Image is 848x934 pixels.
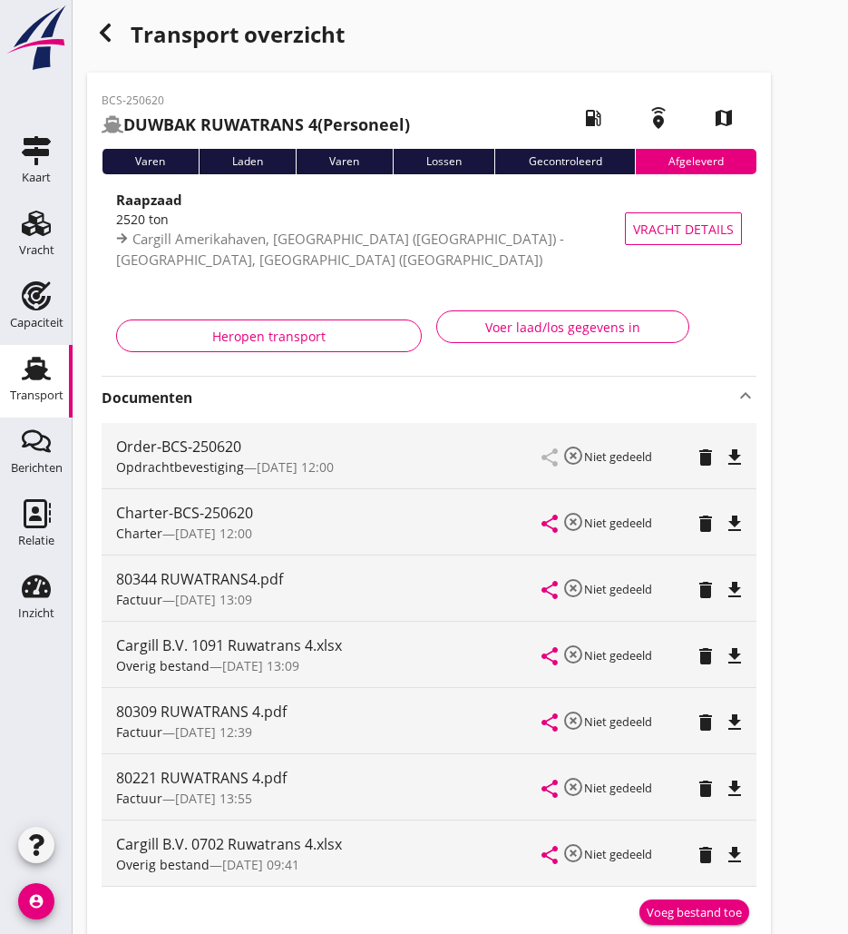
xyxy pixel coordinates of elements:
i: emergency_share [633,93,684,143]
span: Factuur [116,591,162,608]
i: highlight_off [562,511,584,533]
i: account_circle [18,883,54,919]
i: keyboard_arrow_up [735,385,756,407]
i: map [698,93,749,143]
span: Factuur [116,790,162,807]
i: highlight_off [562,644,584,665]
div: 80309 RUWATRANS 4.pdf [116,701,542,723]
i: share [539,844,560,866]
a: Raapzaad2520 tonCargill Amerikahaven, [GEOGRAPHIC_DATA] ([GEOGRAPHIC_DATA]) - [GEOGRAPHIC_DATA], ... [102,189,756,269]
div: — [116,789,542,808]
div: Afgeleverd [635,149,757,174]
span: [DATE] 12:00 [175,525,252,542]
div: 80221 RUWATRANS 4.pdf [116,767,542,789]
small: Niet gedeeld [584,515,652,531]
i: delete [695,712,716,733]
i: highlight_off [562,710,584,732]
div: Varen [296,149,393,174]
div: Cargill B.V. 0702 Ruwatrans 4.xlsx [116,833,542,855]
small: Niet gedeeld [584,581,652,597]
img: logo-small.a267ee39.svg [4,5,69,72]
div: — [116,457,542,477]
div: Berichten [11,462,63,474]
strong: DUWBAK RUWATRANS 4 [123,113,317,135]
span: Opdrachtbevestiging [116,458,244,476]
i: delete [695,844,716,866]
button: Voeg bestand toe [639,900,749,925]
i: file_download [724,712,746,733]
div: Vracht [19,244,54,256]
div: Varen [102,149,199,174]
div: Transport [10,389,63,401]
span: [DATE] 13:55 [175,790,252,807]
span: [DATE] 09:41 [222,856,299,873]
div: Inzicht [18,607,54,619]
span: [DATE] 12:00 [257,458,334,476]
i: highlight_off [562,577,584,599]
div: Charter-BCS-250620 [116,502,542,524]
button: Voer laad/los gegevens in [436,310,688,343]
i: file_download [724,778,746,800]
div: Voeg bestand toe [647,904,742,922]
i: file_download [724,645,746,667]
span: [DATE] 12:39 [175,723,252,741]
span: Overig bestand [116,657,210,674]
div: — [116,723,542,742]
i: local_gas_station [568,93,619,143]
h2: (Personeel) [102,113,410,137]
i: highlight_off [562,842,584,864]
span: Factuur [116,723,162,741]
button: Heropen transport [116,320,422,352]
div: Laden [199,149,297,174]
i: delete [695,579,716,601]
small: Niet gedeeld [584,448,652,465]
i: share [539,579,560,601]
i: share [539,712,560,733]
small: Niet gedeeld [584,846,652,862]
i: highlight_off [562,445,584,467]
div: Lossen [393,149,495,174]
small: Niet gedeeld [584,780,652,796]
i: file_download [724,579,746,601]
i: file_download [724,513,746,535]
div: Transport overzicht [87,15,771,58]
span: [DATE] 13:09 [175,591,252,608]
span: Overig bestand [116,856,210,873]
div: — [116,524,542,543]
div: Cargill B.V. 1091 Ruwatrans 4.xlsx [116,634,542,656]
span: [DATE] 13:09 [222,657,299,674]
div: Capaciteit [10,317,63,329]
i: highlight_off [562,776,584,798]
button: Vracht details [625,212,742,245]
i: delete [695,513,716,535]
div: Gecontroleerd [494,149,635,174]
div: — [116,855,542,874]
i: delete [695,778,716,800]
small: Niet gedeeld [584,713,652,730]
div: Voer laad/los gegevens in [452,318,673,337]
div: Relatie [18,535,54,546]
span: Cargill Amerikahaven, [GEOGRAPHIC_DATA] ([GEOGRAPHIC_DATA]) - [GEOGRAPHIC_DATA], [GEOGRAPHIC_DATA... [116,230,564,269]
div: 2520 ton [116,210,668,229]
div: — [116,590,542,609]
i: share [539,513,560,535]
i: share [539,778,560,800]
i: share [539,645,560,667]
i: delete [695,645,716,667]
small: Niet gedeeld [584,647,652,664]
i: delete [695,447,716,468]
i: file_download [724,844,746,866]
div: Kaart [22,172,51,183]
div: 80344 RUWATRANS4.pdf [116,568,542,590]
strong: Documenten [102,388,735,408]
div: Heropen transport [132,327,406,346]
div: Order-BCS-250620 [116,436,542,457]
span: Charter [116,525,162,542]
div: — [116,656,542,675]
strong: Raapzaad [116,191,182,209]
p: BCS-250620 [102,93,410,109]
span: Vracht details [633,220,734,239]
i: file_download [724,447,746,468]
